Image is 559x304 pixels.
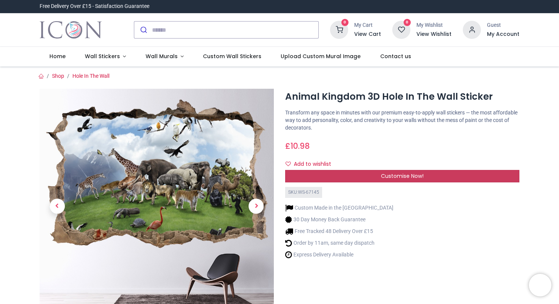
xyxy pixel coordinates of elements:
li: 30 Day Money Back Guarantee [285,216,393,224]
li: Free Tracked 48 Delivery Over £15 [285,227,393,235]
a: My Account [487,31,519,38]
span: Wall Murals [146,52,178,60]
li: Express Delivery Available [285,251,393,259]
i: Add to wishlist [286,161,291,167]
a: View Cart [354,31,381,38]
img: Icon Wall Stickers [40,19,102,40]
span: Previous [50,199,65,214]
span: Contact us [380,52,411,60]
button: Add to wishlistAdd to wishlist [285,158,338,171]
span: Wall Stickers [85,52,120,60]
a: Hole In The Wall [72,73,109,79]
span: Next [249,199,264,214]
div: Guest [487,22,519,29]
span: Home [49,52,66,60]
div: Free Delivery Over £15 - Satisfaction Guarantee [40,3,149,10]
a: Wall Stickers [75,47,136,66]
sup: 0 [341,19,349,26]
span: Upload Custom Mural Image [281,52,361,60]
sup: 0 [404,19,411,26]
a: Next [239,124,274,288]
div: My Cart [354,22,381,29]
a: Wall Murals [136,47,193,66]
h1: Animal Kingdom 3D Hole In The Wall Sticker [285,90,519,103]
li: Custom Made in the [GEOGRAPHIC_DATA] [285,204,393,212]
span: 10.98 [290,140,310,151]
a: 0 [392,26,410,32]
div: SKU: WS-67145 [285,187,322,198]
li: Order by 11am, same day dispatch [285,239,393,247]
div: My Wishlist [416,22,451,29]
span: Customise Now! [381,172,424,180]
a: Shop [52,73,64,79]
a: 0 [330,26,348,32]
span: £ [285,140,310,151]
p: Transform any space in minutes with our premium easy-to-apply wall stickers — the most affordable... [285,109,519,131]
a: Logo of Icon Wall Stickers [40,19,102,40]
span: Custom Wall Stickers [203,52,261,60]
iframe: Customer reviews powered by Trustpilot [361,3,519,10]
button: Submit [134,22,152,38]
iframe: Brevo live chat [529,274,551,296]
a: Previous [40,124,75,288]
a: View Wishlist [416,31,451,38]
